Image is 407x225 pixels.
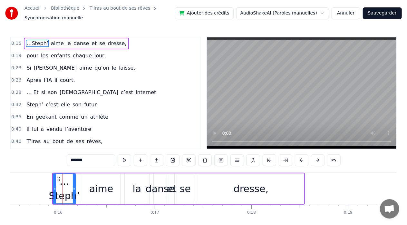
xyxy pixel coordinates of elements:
span: l’IA [43,76,53,84]
div: 0:17 [150,210,159,215]
span: rêves, [86,138,103,145]
div: 0:18 [247,210,256,215]
span: Apres [26,76,42,84]
span: internet [135,89,157,96]
span: 0:26 [11,77,21,83]
span: 0:32 [11,102,21,108]
span: il [54,76,58,84]
span: [PERSON_NAME] [33,64,77,72]
span: aime [50,40,64,47]
span: geekant [35,113,57,121]
span: dresse, [107,40,127,47]
span: 0:40 [11,126,21,132]
button: Ajouter des crédits [175,7,234,19]
span: il [26,125,30,133]
div: se [180,181,191,196]
a: Bibliothèque [51,5,79,12]
span: 0:19 [11,53,21,59]
span: la [66,40,72,47]
div: …Steph’ [49,174,80,203]
a: T'iras au bout de ses rêves [90,5,150,12]
span: T’iras [26,138,41,145]
span: jour, [94,52,107,59]
button: Annuler [332,7,360,19]
span: si [41,89,46,96]
span: son [72,101,82,108]
span: futur [83,101,97,108]
span: comme [59,113,79,121]
span: au [43,138,50,145]
span: c’est [45,101,59,108]
span: Synchronisation manuelle [24,15,83,21]
span: lui [31,125,39,133]
span: laisse, [118,64,136,72]
span: son [47,89,58,96]
div: la [133,181,141,196]
span: vendu [46,125,63,133]
span: qu’on [94,64,110,72]
span: …Steph’ [26,40,49,47]
span: … Et [26,89,39,96]
div: danse [146,181,175,196]
span: Si [26,64,32,72]
span: chaque [72,52,92,59]
img: youka [5,7,18,20]
span: elle [60,101,71,108]
span: se [99,40,106,47]
span: athlète [90,113,109,121]
span: c’est [120,89,134,96]
span: 0:46 [11,138,21,145]
span: 0:35 [11,114,21,120]
span: pour [26,52,39,59]
span: le [111,64,117,72]
span: court. [59,76,76,84]
span: un [80,113,88,121]
span: l’aventure [64,125,92,133]
span: En [26,113,34,121]
span: bout [52,138,64,145]
div: dresse, [234,181,268,196]
span: enfants [50,52,71,59]
span: de [66,138,74,145]
a: Accueil [24,5,41,12]
div: aime [89,181,113,196]
nav: breadcrumb [24,5,175,21]
span: les [40,52,49,59]
span: danse [73,40,90,47]
span: a [40,125,44,133]
span: ses [75,138,85,145]
div: et [167,181,177,196]
div: 0:19 [344,210,353,215]
span: Steph’ [26,101,44,108]
span: 0:23 [11,65,21,71]
div: Ouvrir le chat [380,199,399,219]
span: [DEMOGRAPHIC_DATA] [59,89,119,96]
span: 0:28 [11,89,21,96]
span: aime [79,64,93,72]
div: 0:16 [54,210,63,215]
button: Sauvegarder [363,7,402,19]
span: et [91,40,97,47]
span: 0:15 [11,40,21,47]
